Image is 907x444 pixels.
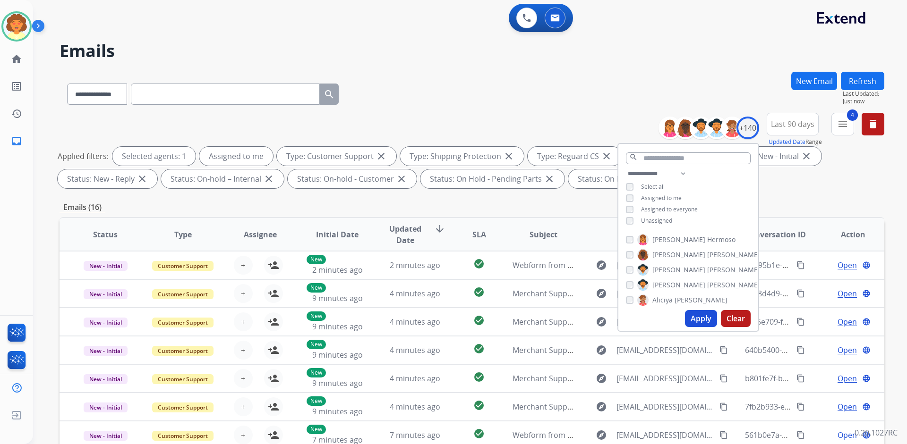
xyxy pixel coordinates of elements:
span: + [241,260,245,271]
span: 4 [847,109,858,121]
button: Refresh [841,72,884,90]
mat-icon: language [862,402,871,411]
div: Status: On Hold - Pending Parts [420,169,565,188]
span: New - Initial [84,318,128,327]
mat-icon: search [629,153,638,161]
mat-icon: person_add [268,429,279,441]
span: Open [838,401,857,412]
span: 9 minutes ago [312,321,363,332]
mat-icon: check_circle [473,315,485,326]
div: Status: On Hold - Servicers [568,169,695,188]
mat-icon: check_circle [473,286,485,298]
span: Customer Support [152,431,214,441]
span: Assignee [244,229,277,240]
mat-icon: check_circle [473,400,485,411]
mat-icon: close [137,173,148,184]
p: 0.20.1027RC [855,427,898,438]
mat-icon: person_add [268,260,279,271]
p: New [307,255,326,264]
mat-icon: arrow_downward [434,223,445,235]
button: + [234,284,253,303]
span: Updated Date [384,223,427,246]
mat-icon: history [11,108,22,119]
span: Webform from [EMAIL_ADDRESS][DOMAIN_NAME] on [DATE] [513,260,727,270]
div: Status: On-hold - Customer [288,169,417,188]
mat-icon: home [11,53,22,65]
span: [EMAIL_ADDRESS][DOMAIN_NAME] [616,288,714,299]
mat-icon: content_copy [796,431,805,439]
span: Merchant Support #659401: How would you rate the support you received? [513,373,780,384]
div: +140 [736,117,759,139]
button: + [234,341,253,360]
mat-icon: person_add [268,373,279,384]
span: [EMAIL_ADDRESS][DOMAIN_NAME] [616,401,714,412]
th: Action [807,218,884,251]
mat-icon: close [544,173,555,184]
span: Last 90 days [771,122,814,126]
mat-icon: content_copy [719,431,728,439]
mat-icon: close [376,151,387,162]
mat-icon: list_alt [11,81,22,92]
span: Merchant Support #659397: How would you rate the support you received? [513,402,780,412]
mat-icon: content_copy [719,374,728,383]
span: Customer Support [152,402,214,412]
mat-icon: explore [596,373,607,384]
span: Webform from [EMAIL_ADDRESS][DOMAIN_NAME] on [DATE] [513,430,727,440]
div: Type: Customer Support [277,147,396,166]
mat-icon: person_add [268,316,279,327]
span: Status [93,229,118,240]
button: Clear [721,310,751,327]
div: Status: On-hold – Internal [161,169,284,188]
span: Customer Support [152,374,214,384]
mat-icon: explore [596,344,607,356]
mat-icon: close [503,151,514,162]
span: [EMAIL_ADDRESS][DOMAIN_NAME] [616,429,714,441]
span: [PERSON_NAME] [675,295,727,305]
span: + [241,316,245,327]
h2: Emails [60,42,884,60]
span: Last Updated: [843,90,884,98]
span: + [241,344,245,356]
mat-icon: content_copy [796,261,805,269]
span: Open [838,288,857,299]
span: [PERSON_NAME] [652,250,705,260]
div: Assigned to me [199,147,273,166]
mat-icon: delete [867,118,879,130]
span: Just now [843,98,884,105]
div: Status: New - Initial [722,147,821,166]
button: + [234,369,253,388]
span: 4 minutes ago [390,317,440,327]
mat-icon: menu [837,118,848,130]
span: Merchant Support #659404: How would you rate the support you received? [513,345,780,355]
p: New [307,396,326,406]
span: 7 minutes ago [390,430,440,440]
div: Type: Reguard CS [528,147,622,166]
p: New [307,283,326,293]
mat-icon: person_add [268,344,279,356]
mat-icon: language [862,318,871,326]
mat-icon: check_circle [473,258,485,269]
span: Open [838,373,857,384]
span: 561b0e7a-8f0e-4ad9-b3ff-23a8554ec7f8 [745,430,884,440]
mat-icon: language [862,261,871,269]
span: b801fe7f-bec2-4143-bf23-d37a1ba5260b [745,373,887,384]
span: + [241,373,245,384]
span: + [241,401,245,412]
span: Merchant Support #659405: How would you rate the support you received? [513,317,780,327]
button: Updated Date [769,138,805,146]
span: 2 minutes ago [312,265,363,275]
button: + [234,312,253,331]
mat-icon: content_copy [796,346,805,354]
mat-icon: content_copy [796,289,805,298]
button: + [234,397,253,416]
mat-icon: check_circle [473,343,485,354]
span: [EMAIL_ADDRESS][DOMAIN_NAME] [616,344,714,356]
mat-icon: close [601,151,612,162]
span: 2 minutes ago [390,260,440,270]
div: Type: Shipping Protection [400,147,524,166]
div: Selected agents: 1 [112,147,196,166]
span: New - Initial [84,289,128,299]
mat-icon: explore [596,260,607,271]
span: Merchant Support #659400: How would you rate the support you received? [513,288,780,299]
div: Status: New - Reply [58,169,157,188]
